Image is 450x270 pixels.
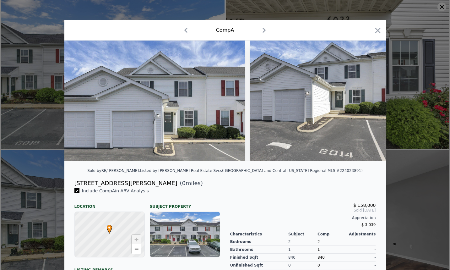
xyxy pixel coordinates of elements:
div: Subject [288,232,317,237]
a: Zoom in [132,235,141,244]
span: 2 [317,240,320,244]
div: Characteristics [230,232,289,237]
a: Zoom out [132,244,141,254]
div: - [347,262,376,269]
div: 2 [288,238,317,246]
div: Subject Property [150,199,220,209]
div: Bedrooms [230,238,289,246]
div: Comp [317,232,347,237]
div: Sold by RE/[PERSON_NAME] . [87,168,140,173]
div: - [347,246,376,254]
img: Property Img [64,41,245,161]
span: + [134,235,138,243]
div: Comp A [216,26,234,34]
img: Property Img [250,41,431,161]
span: $ 3,039 [361,223,376,227]
div: Unfinished Sqft [230,262,289,269]
span: Include Comp A in ARV Analysis [79,188,151,193]
div: Appreciation [230,215,376,220]
span: 0 [317,263,320,267]
span: $ 158,000 [353,203,376,208]
span: Sold [DATE] [230,208,376,213]
div: 840 [288,254,317,262]
div: 0 [288,262,317,269]
div: - [347,254,376,262]
span: 0 [182,180,186,186]
div: Adjustments [347,232,376,237]
span: 840 [317,255,325,260]
div: - [347,238,376,246]
div: Finished Sqft [230,254,289,262]
span: − [134,245,138,253]
div: • [105,225,109,229]
div: Bathrooms [230,246,289,254]
span: • [105,223,114,232]
div: [STREET_ADDRESS][PERSON_NAME] [74,179,177,188]
span: ( miles) [177,179,203,188]
div: Location [74,199,145,209]
div: 1 [288,246,317,254]
div: Listed by [PERSON_NAME] Real Estate Svcs ([GEOGRAPHIC_DATA] and Central [US_STATE] Regional MLS #... [140,168,363,173]
div: 1 [317,246,347,254]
